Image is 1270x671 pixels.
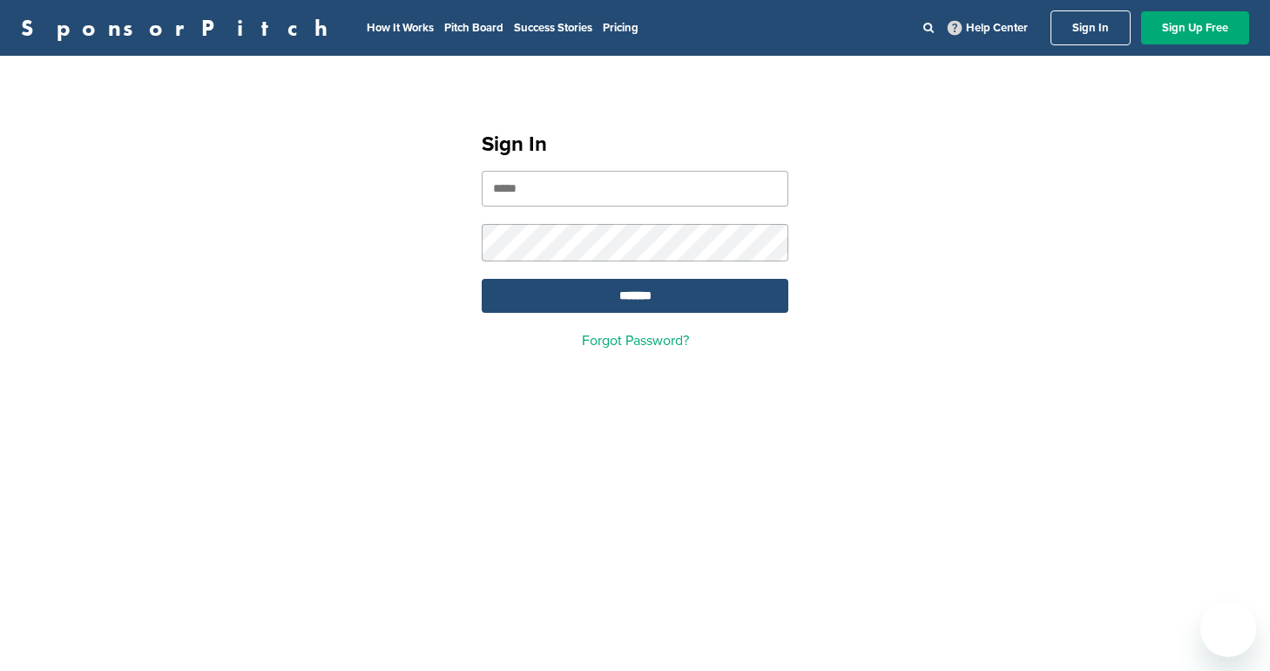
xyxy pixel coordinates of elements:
[444,21,503,35] a: Pitch Board
[1050,10,1131,45] a: Sign In
[21,17,339,39] a: SponsorPitch
[514,21,592,35] a: Success Stories
[603,21,638,35] a: Pricing
[482,129,788,160] h1: Sign In
[944,17,1031,38] a: Help Center
[1200,601,1256,657] iframe: Button to launch messaging window
[1141,11,1249,44] a: Sign Up Free
[582,332,689,349] a: Forgot Password?
[367,21,434,35] a: How It Works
